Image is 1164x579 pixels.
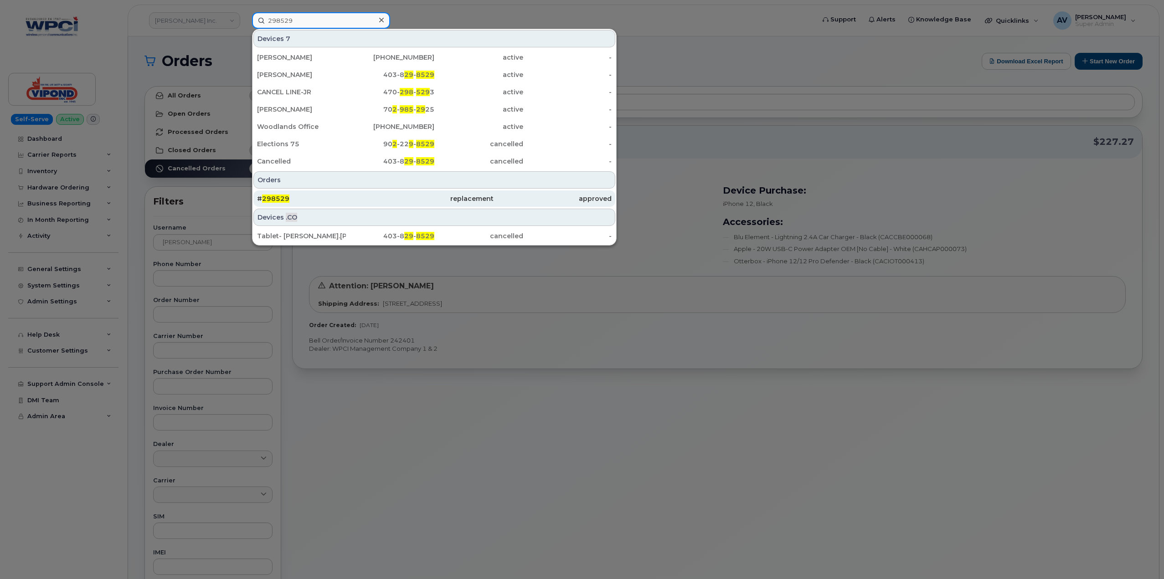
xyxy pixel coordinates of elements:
[257,70,346,79] div: [PERSON_NAME]
[434,87,523,97] div: active
[253,49,615,66] a: [PERSON_NAME][PHONE_NUMBER]active-
[253,67,615,83] a: [PERSON_NAME]403-829-8529active-
[416,105,425,113] span: 29
[286,213,297,222] span: .CO
[253,209,615,226] div: Devices
[434,139,523,149] div: cancelled
[523,139,612,149] div: -
[400,88,413,96] span: 298
[416,71,434,79] span: 8529
[253,118,615,135] a: Woodlands Office[PHONE_NUMBER]active-
[346,105,435,114] div: 70 - - 25
[434,105,523,114] div: active
[416,232,434,240] span: 8529
[416,88,430,96] span: 529
[253,84,615,100] a: CANCEL LINE-JR470-298-5293active-
[404,232,413,240] span: 29
[434,157,523,166] div: cancelled
[523,122,612,131] div: -
[346,87,435,97] div: 470- - 3
[375,194,493,203] div: replacement
[257,122,346,131] div: Woodlands Office
[416,140,434,148] span: 8529
[257,194,375,203] div: #
[257,139,346,149] div: Elections 75
[416,157,434,165] span: 8529
[523,70,612,79] div: -
[409,140,413,148] span: 9
[346,53,435,62] div: [PHONE_NUMBER]
[346,70,435,79] div: 403-8 -
[257,53,346,62] div: [PERSON_NAME]
[434,70,523,79] div: active
[494,194,612,203] div: approved
[523,157,612,166] div: -
[523,53,612,62] div: -
[257,157,346,166] div: Cancelled
[404,71,413,79] span: 29
[434,122,523,131] div: active
[392,105,397,113] span: 2
[286,34,290,43] span: 7
[346,231,435,241] div: 403-8 -
[257,87,346,97] div: CANCEL LINE-JR
[434,53,523,62] div: active
[253,153,615,169] a: Cancelled403-829-8529cancelled-
[392,140,397,148] span: 2
[523,87,612,97] div: -
[257,231,346,241] div: Tablet- [PERSON_NAME].[PERSON_NAME]
[346,157,435,166] div: 403-8 -
[253,136,615,152] a: Elections 75902-229-8529cancelled-
[404,157,413,165] span: 29
[434,231,523,241] div: cancelled
[253,190,615,207] a: #298529replacementapproved
[257,105,346,114] div: [PERSON_NAME]
[346,122,435,131] div: [PHONE_NUMBER]
[253,30,615,47] div: Devices
[253,101,615,118] a: [PERSON_NAME]702-985-2925active-
[253,171,615,189] div: Orders
[523,231,612,241] div: -
[253,228,615,244] a: Tablet- [PERSON_NAME].[PERSON_NAME]403-829-8529cancelled-
[400,105,413,113] span: 985
[523,105,612,114] div: -
[262,195,289,203] span: 298529
[346,139,435,149] div: 90 -22 -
